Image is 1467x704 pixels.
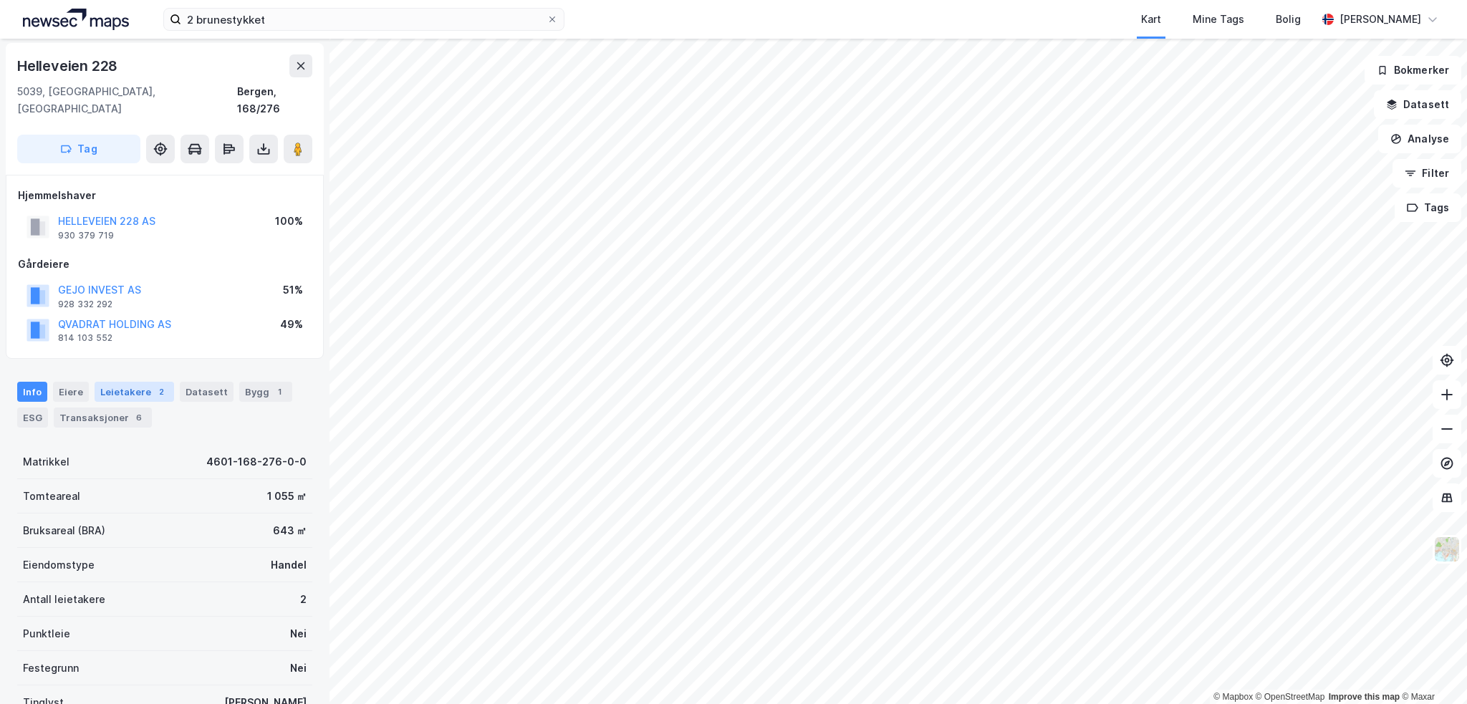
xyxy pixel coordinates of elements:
[237,83,312,117] div: Bergen, 168/276
[206,453,307,471] div: 4601-168-276-0-0
[95,382,174,402] div: Leietakere
[1395,635,1467,704] iframe: Chat Widget
[1339,11,1421,28] div: [PERSON_NAME]
[290,660,307,677] div: Nei
[17,408,48,428] div: ESG
[283,281,303,299] div: 51%
[53,382,89,402] div: Eiere
[181,9,547,30] input: Søk på adresse, matrikkel, gårdeiere, leietakere eller personer
[180,382,234,402] div: Datasett
[1374,90,1461,119] button: Datasett
[290,625,307,642] div: Nei
[1276,11,1301,28] div: Bolig
[23,625,70,642] div: Punktleie
[58,230,114,241] div: 930 379 719
[1378,125,1461,153] button: Analyse
[23,556,95,574] div: Eiendomstype
[154,385,168,399] div: 2
[1393,159,1461,188] button: Filter
[273,522,307,539] div: 643 ㎡
[58,332,112,344] div: 814 103 552
[23,591,105,608] div: Antall leietakere
[1256,692,1325,702] a: OpenStreetMap
[1365,56,1461,85] button: Bokmerker
[23,522,105,539] div: Bruksareal (BRA)
[1193,11,1244,28] div: Mine Tags
[1329,692,1400,702] a: Improve this map
[1395,193,1461,222] button: Tags
[17,83,237,117] div: 5039, [GEOGRAPHIC_DATA], [GEOGRAPHIC_DATA]
[300,591,307,608] div: 2
[17,135,140,163] button: Tag
[275,213,303,230] div: 100%
[1141,11,1161,28] div: Kart
[271,556,307,574] div: Handel
[18,256,312,273] div: Gårdeiere
[54,408,152,428] div: Transaksjoner
[18,187,312,204] div: Hjemmelshaver
[23,660,79,677] div: Festegrunn
[17,382,47,402] div: Info
[23,488,80,505] div: Tomteareal
[239,382,292,402] div: Bygg
[280,316,303,333] div: 49%
[1433,536,1461,563] img: Z
[1213,692,1253,702] a: Mapbox
[23,453,69,471] div: Matrikkel
[132,410,146,425] div: 6
[17,54,120,77] div: Helleveien 228
[58,299,112,310] div: 928 332 292
[23,9,129,30] img: logo.a4113a55bc3d86da70a041830d287a7e.svg
[267,488,307,505] div: 1 055 ㎡
[272,385,287,399] div: 1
